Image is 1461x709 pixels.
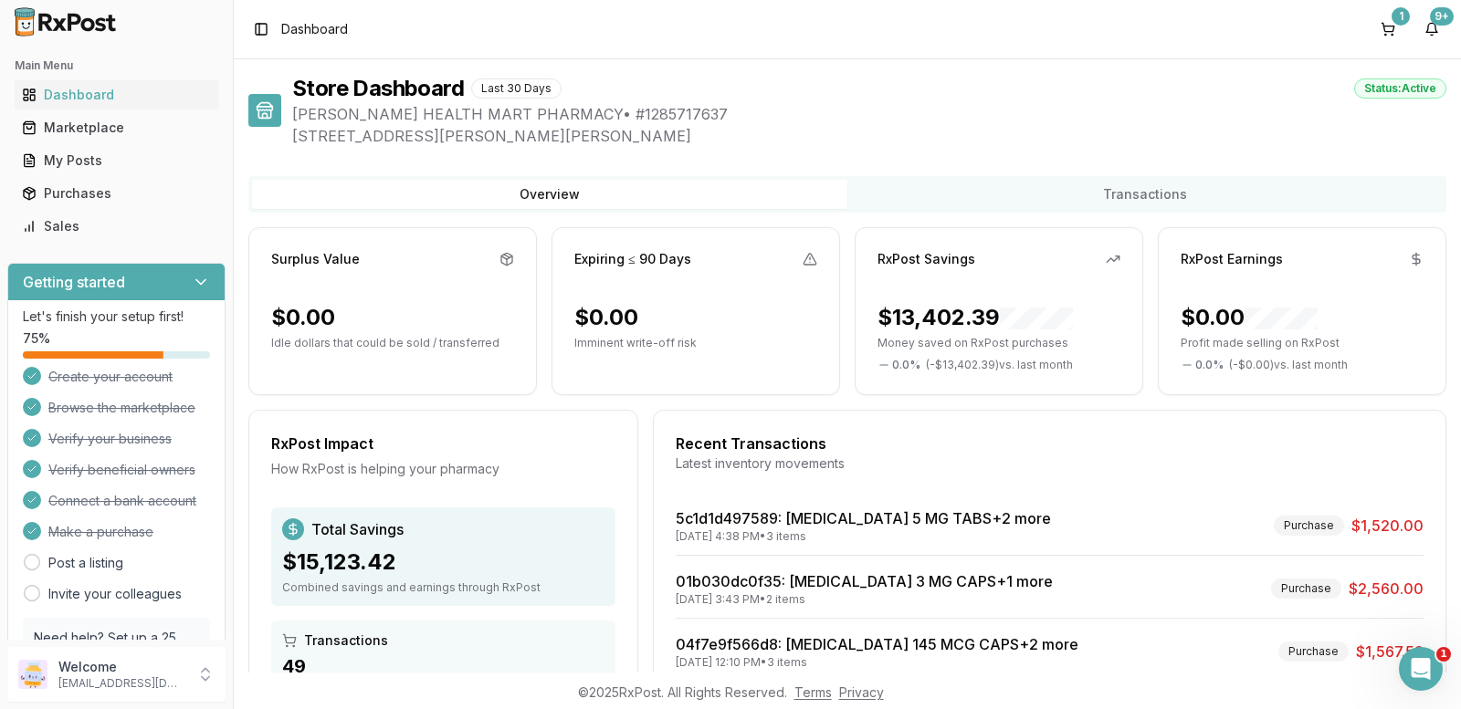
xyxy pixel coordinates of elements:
[1399,647,1443,691] iframe: Intercom live chat
[471,78,562,99] div: Last 30 Days
[271,460,615,478] div: How RxPost is helping your pharmacy
[292,103,1446,125] span: [PERSON_NAME] HEALTH MART PHARMACY • # 1285717637
[7,179,226,208] button: Purchases
[7,212,226,241] button: Sales
[23,271,125,293] h3: Getting started
[311,518,404,540] span: Total Savings
[271,250,360,268] div: Surplus Value
[676,572,1053,590] a: 01b030dc0f35: [MEDICAL_DATA] 3 MG CAPS+1 more
[574,250,691,268] div: Expiring ≤ 90 Days
[1181,303,1318,332] div: $0.00
[7,146,226,175] button: My Posts
[58,658,185,676] p: Welcome
[22,119,211,137] div: Marketplace
[281,20,348,38] span: Dashboard
[1436,647,1451,662] span: 1
[1351,515,1424,537] span: $1,520.00
[22,184,211,203] div: Purchases
[34,629,199,683] p: Need help? Set up a 25 minute call with our team to set up.
[48,492,196,510] span: Connect a bank account
[58,676,185,691] p: [EMAIL_ADDRESS][DOMAIN_NAME]
[574,336,817,350] p: Imminent write-off risk
[1271,579,1341,599] div: Purchase
[676,509,1051,527] a: 5c1d1d497589: [MEDICAL_DATA] 5 MG TABS+2 more
[878,336,1120,350] p: Money saved on RxPost purchases
[676,635,1078,653] a: 04f7e9f566d8: [MEDICAL_DATA] 145 MCG CAPS+2 more
[1274,516,1344,536] div: Purchase
[847,180,1443,209] button: Transactions
[22,86,211,104] div: Dashboard
[878,250,975,268] div: RxPost Savings
[1417,15,1446,44] button: 9+
[1181,250,1283,268] div: RxPost Earnings
[48,461,195,479] span: Verify beneficial owners
[15,58,218,73] h2: Main Menu
[292,74,464,103] h1: Store Dashboard
[271,303,335,332] div: $0.00
[574,303,638,332] div: $0.00
[48,399,195,417] span: Browse the marketplace
[878,303,1073,332] div: $13,402.39
[7,113,226,142] button: Marketplace
[18,660,47,689] img: User avatar
[271,433,615,454] div: RxPost Impact
[7,7,124,36] img: RxPost Logo
[252,180,847,209] button: Overview
[22,217,211,235] div: Sales
[794,684,832,700] a: Terms
[1229,358,1348,372] span: ( - $0.00 ) vs. last month
[1373,15,1403,44] button: 1
[676,433,1424,454] div: Recent Transactions
[48,585,182,603] a: Invite your colleagues
[7,80,226,109] button: Dashboard
[1430,7,1454,26] div: 9+
[292,125,1446,147] span: [STREET_ADDRESS][PERSON_NAME][PERSON_NAME]
[676,592,1053,607] div: [DATE] 3:43 PM • 2 items
[892,358,920,372] span: 0.0 %
[676,529,1051,544] div: [DATE] 4:38 PM • 3 items
[15,210,218,243] a: Sales
[282,547,604,577] div: $15,123.42
[23,329,50,348] span: 75 %
[676,655,1078,670] div: [DATE] 12:10 PM • 3 items
[1354,78,1446,99] div: Status: Active
[1195,358,1224,372] span: 0.0 %
[48,430,172,448] span: Verify your business
[271,336,514,350] p: Idle dollars that could be sold / transferred
[282,580,604,595] div: Combined savings and earnings through RxPost
[48,523,153,541] span: Make a purchase
[23,308,210,326] p: Let's finish your setup first!
[15,144,218,177] a: My Posts
[1278,641,1349,662] div: Purchase
[48,554,123,572] a: Post a listing
[676,454,1424,473] div: Latest inventory movements
[839,684,884,700] a: Privacy
[1181,336,1424,350] p: Profit made selling on RxPost
[282,653,604,679] div: 49
[1356,641,1424,662] span: $1,567.59
[304,631,388,650] span: Transactions
[48,368,173,386] span: Create your account
[15,78,218,111] a: Dashboard
[15,177,218,210] a: Purchases
[281,20,348,38] nav: breadcrumb
[15,111,218,144] a: Marketplace
[1392,7,1410,26] div: 1
[926,358,1073,372] span: ( - $13,402.39 ) vs. last month
[1349,578,1424,600] span: $2,560.00
[22,151,211,170] div: My Posts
